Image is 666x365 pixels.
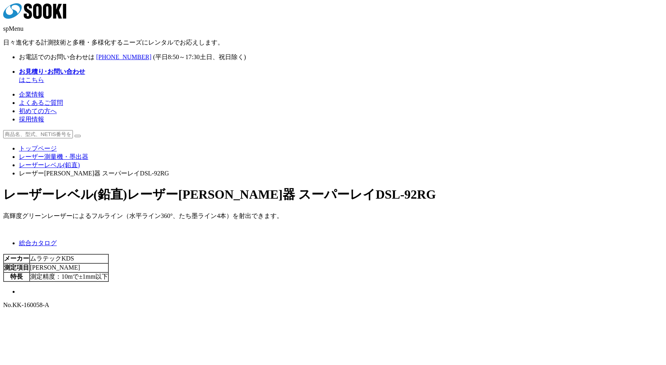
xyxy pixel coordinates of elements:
[30,254,108,263] td: ムラテックKDS
[19,162,80,168] a: レーザーレベル(鉛直)
[19,169,663,178] li: レーザー[PERSON_NAME]器 スーパーレイDSL-92RG
[30,272,108,281] td: 測定精度：10mで±1mm以下
[153,54,246,60] span: (平日 ～ 土日、祝日除く)
[19,54,95,60] span: お電話でのお問い合わせは
[19,145,57,152] a: トップページ
[3,302,663,309] p: No.KK-160058-A
[19,116,44,123] a: 採用情報
[3,187,127,201] span: レーザーレベル(鉛直)
[3,25,24,32] span: spMenu
[127,187,436,201] span: レーザー[PERSON_NAME]器 スーパーレイDSL-92RG
[19,240,57,246] a: 総合カタログ
[19,91,44,98] a: 企業情報
[19,68,85,83] span: はこちら
[4,272,30,281] th: 特長
[19,68,85,75] strong: お見積り･お問い合わせ
[4,263,30,272] th: 測定項目
[96,54,151,60] a: [PHONE_NUMBER]
[3,39,663,47] p: 日々進化する計測技術と多種・多様化するニーズにレンタルでお応えします。
[168,54,179,60] span: 8:50
[30,263,108,272] td: [PERSON_NAME]
[3,130,73,138] input: 商品名、型式、NETIS番号を入力してください
[19,68,85,83] a: お見積り･お問い合わせはこちら
[19,153,88,160] a: レーザー測量機・墨出器
[3,212,663,220] div: 高輝度グリーンレーザーによるフルライン（水平ライン360°、たち墨ライン4本）を射出できます。
[19,99,63,106] a: よくあるご質問
[4,254,30,263] th: メーカー
[185,54,199,60] span: 17:30
[19,108,57,114] a: 初めての方へ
